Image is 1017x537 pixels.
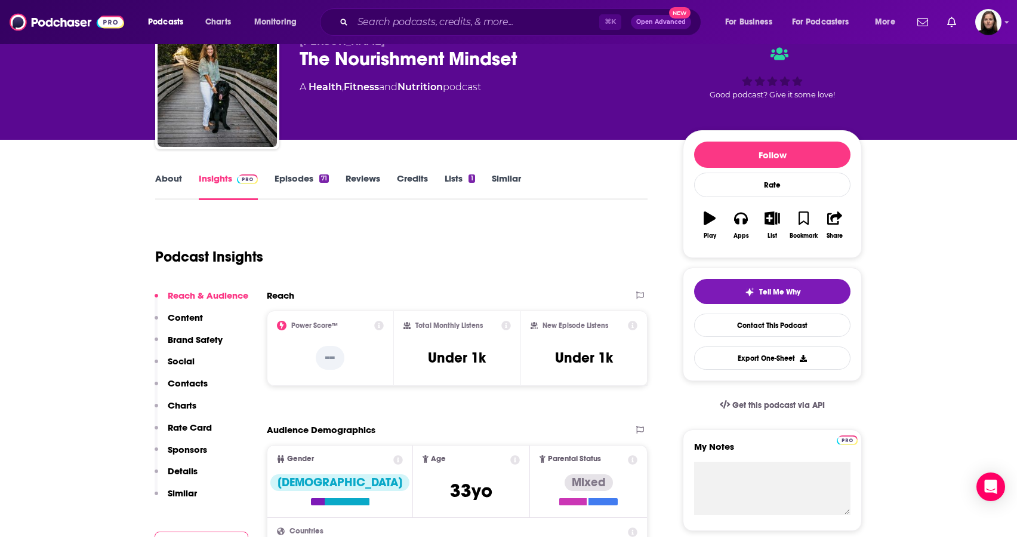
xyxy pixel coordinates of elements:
p: -- [316,346,344,370]
span: Get this podcast via API [732,400,825,410]
div: Good podcast? Give it some love! [683,36,862,110]
img: Podchaser - Follow, Share and Rate Podcasts [10,11,124,33]
span: Podcasts [148,14,183,30]
p: Charts [168,400,196,411]
a: Charts [198,13,238,32]
button: Rate Card [155,422,212,444]
button: Show profile menu [975,9,1001,35]
button: Bookmark [788,204,819,247]
button: Open AdvancedNew [631,15,691,29]
a: Nutrition [397,81,443,93]
span: Gender [287,455,314,463]
a: Similar [492,173,521,200]
a: Credits [397,173,428,200]
span: For Business [725,14,772,30]
div: Play [704,232,716,240]
button: open menu [140,13,199,32]
div: Share [827,232,843,240]
a: About [155,173,182,200]
span: For Podcasters [792,14,849,30]
div: Open Intercom Messenger [976,472,1005,501]
p: Social [168,355,195,367]
h2: New Episode Listens [543,321,608,330]
a: Get this podcast via API [710,391,834,420]
button: open menu [246,13,312,32]
button: Brand Safety [155,334,223,356]
p: Details [168,465,198,477]
span: , [342,81,344,93]
span: Open Advanced [636,19,686,25]
button: Apps [725,204,756,247]
button: tell me why sparkleTell Me Why [694,279,850,304]
div: Apps [734,232,749,240]
a: Contact This Podcast [694,314,850,337]
div: [DEMOGRAPHIC_DATA] [270,474,409,491]
button: Share [819,204,850,247]
a: Fitness [344,81,379,93]
a: Lists1 [445,173,474,200]
button: Charts [155,400,196,422]
div: Bookmark [790,232,818,240]
a: Show notifications dropdown [913,12,933,32]
div: Mixed [565,474,613,491]
a: Health [309,81,342,93]
span: Countries [289,527,323,535]
span: Good podcast? Give it some love! [710,90,835,99]
span: Parental Status [548,455,601,463]
div: Search podcasts, credits, & more... [331,8,713,36]
span: 33 yo [450,479,492,502]
a: Show notifications dropdown [942,12,961,32]
button: Similar [155,487,197,510]
button: Export One-Sheet [694,346,850,370]
button: open menu [867,13,910,32]
h1: Podcast Insights [155,248,263,266]
div: List [768,232,777,240]
h2: Audience Demographics [267,424,375,435]
div: Rate [694,173,850,197]
h2: Total Monthly Listens [415,321,483,330]
button: Content [155,312,203,334]
p: Content [168,312,203,323]
button: Follow [694,142,850,168]
button: Sponsors [155,444,207,466]
img: Podchaser Pro [237,174,258,184]
p: Reach & Audience [168,290,248,301]
div: 71 [319,174,329,183]
h3: Under 1k [428,349,486,367]
button: Play [694,204,725,247]
span: Charts [205,14,231,30]
span: ⌘ K [599,14,621,30]
h2: Reach [267,290,294,301]
span: New [669,7,691,19]
button: open menu [717,13,787,32]
a: InsightsPodchaser Pro [199,173,258,200]
p: Brand Safety [168,334,223,345]
button: Contacts [155,378,208,400]
span: Monitoring [254,14,297,30]
h3: Under 1k [555,349,613,367]
a: Pro website [837,434,858,445]
p: Contacts [168,378,208,389]
span: More [875,14,895,30]
img: User Profile [975,9,1001,35]
a: Reviews [346,173,380,200]
p: Similar [168,487,197,499]
h2: Power Score™ [291,321,338,330]
span: Tell Me Why [759,287,800,297]
p: Sponsors [168,444,207,455]
span: and [379,81,397,93]
div: A podcast [300,80,481,94]
span: Logged in as BevCat3 [975,9,1001,35]
div: 1 [469,174,474,183]
label: My Notes [694,441,850,462]
span: Age [431,455,446,463]
button: Details [155,465,198,487]
a: Episodes71 [275,173,329,200]
img: Podchaser Pro [837,435,858,445]
button: Social [155,355,195,378]
button: Reach & Audience [155,290,248,312]
img: The Nourishment Mindset [158,27,277,147]
button: open menu [784,13,867,32]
